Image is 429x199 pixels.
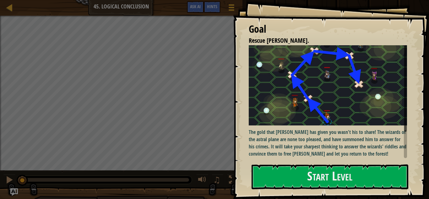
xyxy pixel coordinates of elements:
[241,36,405,45] li: Rescue Lukacs.
[227,174,239,187] button: Toggle fullscreen
[249,36,309,45] span: Rescue [PERSON_NAME].
[196,174,209,187] button: Adjust volume
[252,164,408,189] button: Start Level
[213,175,220,185] span: ♫
[249,129,407,157] p: The gold that [PERSON_NAME] has given you wasn't his to share! The wizards of the astral plane ar...
[3,174,16,187] button: Ctrl + P: Pause
[187,1,204,13] button: Ask AI
[224,1,239,16] button: Show game menu
[10,188,18,196] button: Ask AI
[212,174,223,187] button: ♫
[207,3,217,9] span: Hints
[249,45,407,126] img: Logical conclusion
[249,22,407,36] div: Goal
[190,3,201,9] span: Ask AI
